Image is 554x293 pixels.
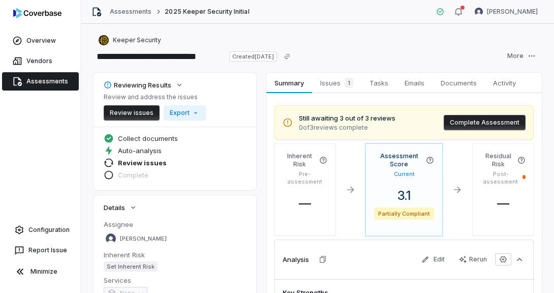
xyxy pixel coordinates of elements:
[283,170,327,186] p: Pre-assessment
[106,233,116,244] img: Esther Barreto avatar
[118,158,167,167] span: Review issues
[270,76,307,90] span: Summary
[101,76,187,94] button: Reviewing Results
[104,93,206,101] p: Review and address the issues
[2,52,79,70] a: Vendors
[118,134,178,143] span: Collect documents
[118,170,148,180] span: Complete
[299,124,395,132] span: 0 of 3 reviews complete
[278,47,296,66] button: Copy link
[120,235,167,243] span: [PERSON_NAME]
[489,196,517,211] span: —
[401,76,428,90] span: Emails
[165,8,249,16] span: 2025 Keeper Security Initial
[469,4,544,19] button: Esther Barreto avatar[PERSON_NAME]
[104,261,158,272] span: Set Inherent Risk
[283,255,309,264] h3: Analysis
[110,8,151,16] a: Assessments
[104,203,125,212] span: Details
[283,152,317,168] h4: Inherent Risk
[453,252,493,267] button: Rerun
[104,250,246,259] dt: Inherent Risk
[501,48,542,64] button: More
[415,252,451,267] button: Edit
[374,152,424,168] h4: Assessment Score
[316,76,357,90] span: Issues
[104,105,160,121] button: Review issues
[113,36,161,44] span: Keeper Security
[345,78,353,88] span: 1
[164,105,206,121] button: Export
[101,198,140,217] button: Details
[104,220,246,229] dt: Assignee
[475,8,483,16] img: Esther Barreto avatar
[481,170,520,186] p: Post-assessment
[4,261,77,282] button: Minimize
[229,51,277,62] span: Created [DATE]
[481,152,515,168] h4: Residual Risk
[365,76,392,90] span: Tasks
[459,255,487,263] div: Rerun
[444,115,526,130] button: Complete Assessment
[104,80,171,90] div: Reviewing Results
[13,8,61,18] img: logo-D7KZi-bG.svg
[118,146,162,155] span: Auto-analysis
[104,276,246,285] dt: Services
[437,76,481,90] span: Documents
[4,221,77,239] a: Configuration
[2,72,79,91] a: Assessments
[489,76,520,90] span: Activity
[374,208,435,220] span: Partially Compliant
[394,170,415,178] p: Current
[4,241,77,259] button: Report Issue
[389,188,419,203] span: 3.1
[2,32,79,50] a: Overview
[299,113,395,124] span: Still awaiting 3 out of 3 reviews
[96,31,164,49] button: https://keepersecurity.com/Keeper Security
[487,8,538,16] span: [PERSON_NAME]
[291,196,319,211] span: —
